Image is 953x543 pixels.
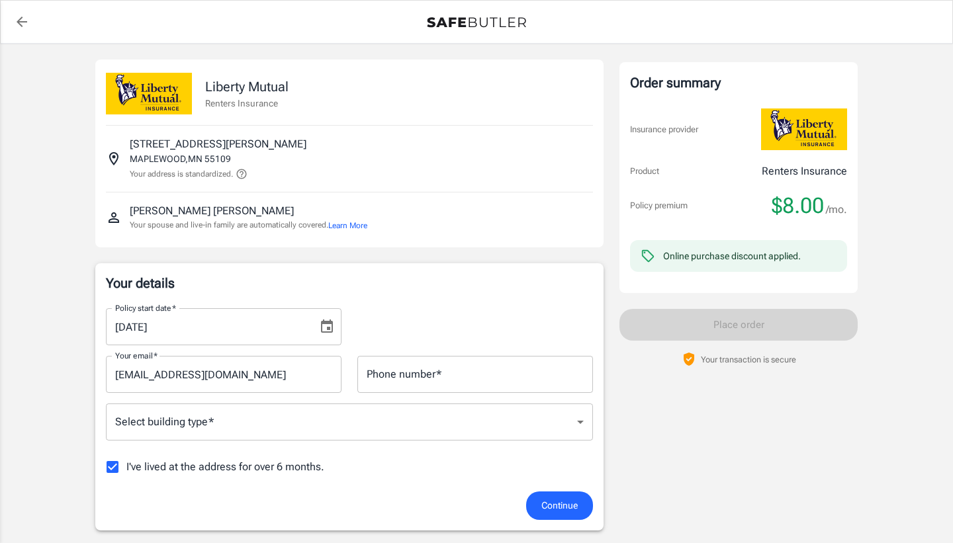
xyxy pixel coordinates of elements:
[630,73,847,93] div: Order summary
[357,356,593,393] input: Enter number
[328,220,367,231] button: Learn More
[701,353,796,366] p: Your transaction is secure
[106,210,122,226] svg: Insured person
[126,459,324,475] span: I've lived at the address for over 6 months.
[772,192,824,219] span: $8.00
[106,308,308,345] input: MM/DD/YYYY
[630,123,698,136] p: Insurance provider
[106,151,122,167] svg: Insured address
[541,497,578,514] span: Continue
[205,77,289,97] p: Liberty Mutual
[427,17,526,28] img: Back to quotes
[761,108,847,150] img: Liberty Mutual
[130,136,306,152] p: [STREET_ADDRESS][PERSON_NAME]
[106,356,341,393] input: Enter email
[115,350,158,361] label: Your email
[115,302,176,313] label: Policy start date
[762,163,847,179] p: Renters Insurance
[205,97,289,110] p: Renters Insurance
[106,274,593,292] p: Your details
[130,152,231,165] p: MAPLEWOOD , MN 55109
[106,73,192,114] img: Liberty Mutual
[630,165,659,178] p: Product
[630,199,688,212] p: Policy premium
[663,249,801,263] div: Online purchase discount applied.
[826,200,847,219] span: /mo.
[130,168,233,180] p: Your address is standardized.
[130,219,367,231] p: Your spouse and live-in family are automatically covered.
[314,313,340,340] button: Choose date, selected date is Sep 26, 2025
[9,9,35,35] a: back to quotes
[526,491,593,520] button: Continue
[130,203,294,219] p: [PERSON_NAME] [PERSON_NAME]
